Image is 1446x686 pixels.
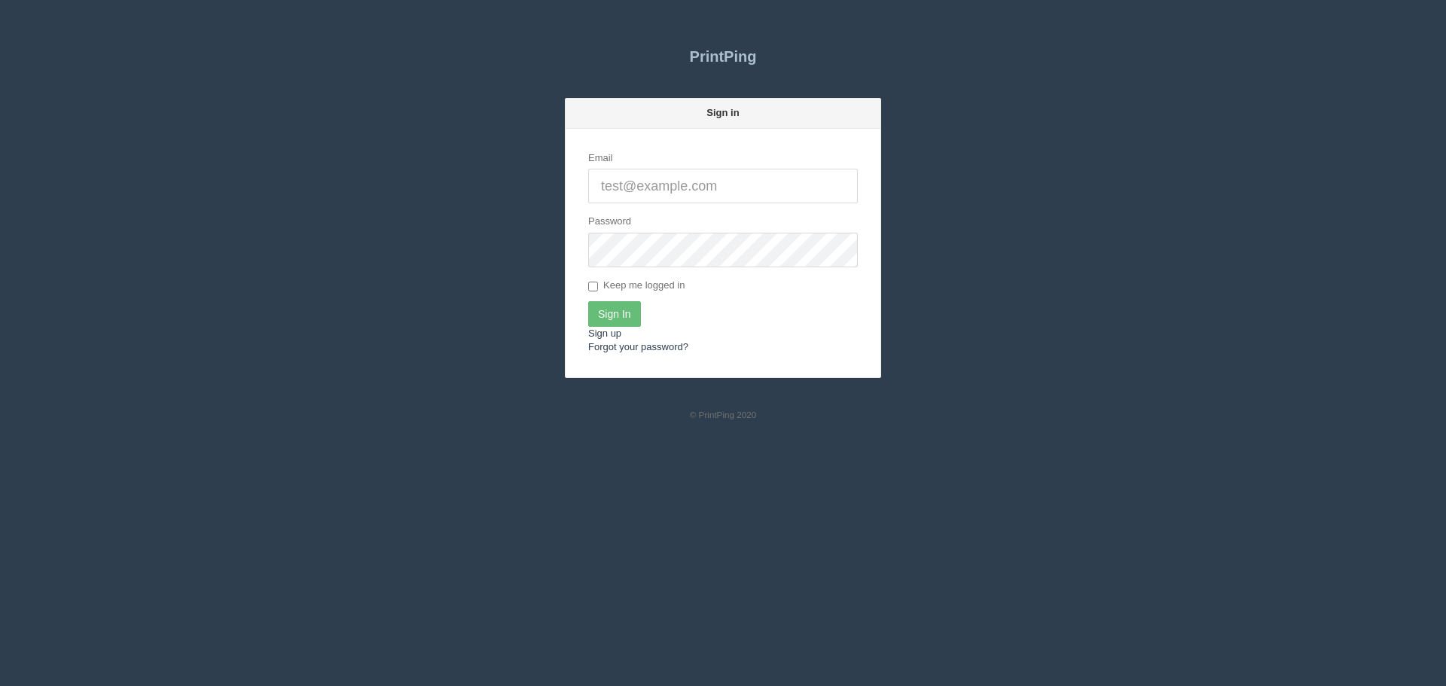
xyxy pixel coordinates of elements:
small: © PrintPing 2020 [690,410,757,419]
strong: Sign in [706,107,739,118]
input: Keep me logged in [588,282,598,291]
label: Keep me logged in [588,279,685,294]
label: Email [588,151,613,166]
input: test@example.com [588,169,858,203]
input: Sign In [588,301,641,327]
a: Sign up [588,328,621,339]
a: PrintPing [565,38,881,75]
a: Forgot your password? [588,341,688,352]
label: Password [588,215,631,229]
